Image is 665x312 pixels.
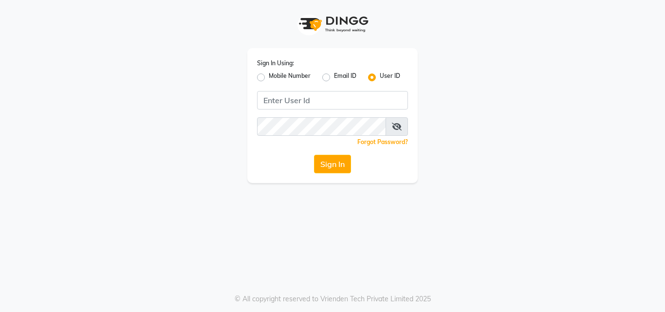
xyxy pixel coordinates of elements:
[380,72,400,83] label: User ID
[314,155,351,173] button: Sign In
[357,138,408,146] a: Forgot Password?
[334,72,356,83] label: Email ID
[269,72,311,83] label: Mobile Number
[257,59,294,68] label: Sign In Using:
[257,91,408,110] input: Username
[257,117,386,136] input: Username
[294,10,371,38] img: logo1.svg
